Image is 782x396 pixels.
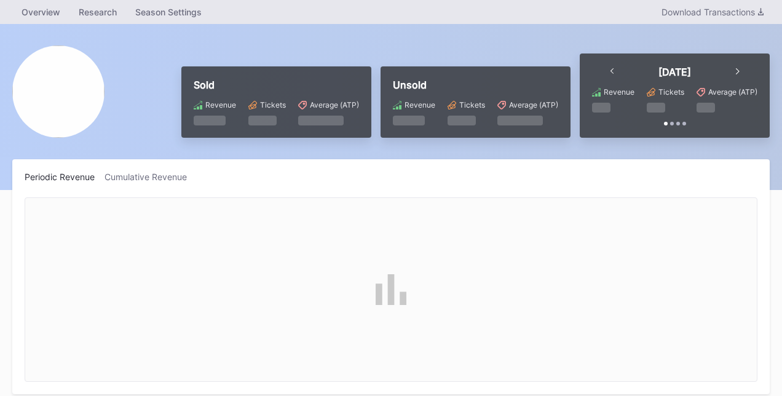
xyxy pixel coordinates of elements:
[69,3,126,21] a: Research
[393,79,558,91] div: Unsold
[509,100,558,109] div: Average (ATP)
[658,66,691,78] div: [DATE]
[194,79,359,91] div: Sold
[126,3,211,21] a: Season Settings
[405,100,435,109] div: Revenue
[260,100,286,109] div: Tickets
[708,87,757,97] div: Average (ATP)
[310,100,359,109] div: Average (ATP)
[205,100,236,109] div: Revenue
[12,3,69,21] a: Overview
[658,87,684,97] div: Tickets
[604,87,634,97] div: Revenue
[662,7,764,17] div: Download Transactions
[105,172,197,182] div: Cumulative Revenue
[25,172,105,182] div: Periodic Revenue
[655,4,770,20] button: Download Transactions
[459,100,485,109] div: Tickets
